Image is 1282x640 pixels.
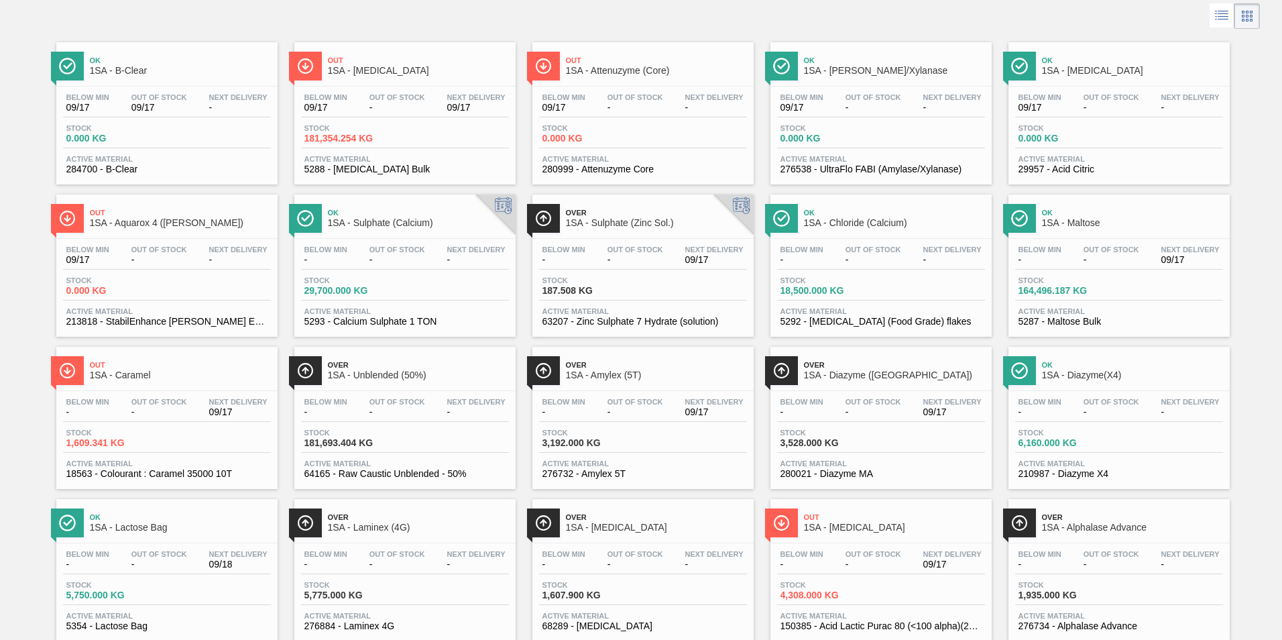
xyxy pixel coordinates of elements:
span: Stock [1018,276,1112,284]
span: - [209,103,268,113]
span: Stock [1018,124,1112,132]
span: 5,775.000 KG [304,590,398,600]
img: Ícone [297,515,314,531]
span: 09/17 [1161,255,1220,265]
span: Out Of Stock [1084,550,1139,558]
span: Below Min [66,93,109,101]
span: 09/17 [542,103,585,113]
a: ÍconeOk1SA - Sulphate (Calcium)Below Min-Out Of Stock-Next Delivery-Stock29,700.000 KGActive Mate... [284,184,522,337]
a: ÍconeOut1SA - CaramelBelow Min-Out Of Stock-Next Delivery09/17Stock1,609.341 KGActive Material185... [46,337,284,489]
span: Active Material [66,155,268,163]
span: Below Min [1018,398,1061,406]
span: - [447,407,506,417]
span: 09/17 [923,559,982,570]
a: ÍconeOut1SA - Aquarox 4 ([PERSON_NAME])Below Min09/17Out Of Stock-Next Delivery-Stock0.000 KGActi... [46,184,284,337]
span: 09/17 [447,103,506,113]
span: Active Material [66,307,268,315]
span: Next Delivery [1161,93,1220,101]
span: - [447,255,506,265]
span: - [304,559,347,570]
span: Ok [90,56,271,64]
span: Next Delivery [1161,550,1220,558]
span: 63207 - Zinc Sulphate 7 Hydrate (solution) [542,317,744,327]
span: 3,528.000 KG [780,438,874,448]
span: Out Of Stock [607,398,663,406]
span: Out Of Stock [369,398,425,406]
span: Ok [1042,209,1223,217]
span: Next Delivery [685,246,744,254]
span: Out [566,56,747,64]
span: Over [1042,513,1223,521]
img: Ícone [773,362,790,379]
span: - [1084,103,1139,113]
span: Stock [780,581,874,589]
span: - [607,407,663,417]
span: 29,700.000 KG [304,286,398,296]
a: ÍconeOut1SA - [MEDICAL_DATA]Below Min09/17Out Of Stock-Next Delivery09/17Stock181,354.254 KGActiv... [284,32,522,184]
span: Next Delivery [447,246,506,254]
img: Ícone [773,515,790,531]
span: - [209,255,268,265]
a: ÍconeOk1SA - [MEDICAL_DATA]Below Min09/17Out Of Stock-Next Delivery-Stock0.000 KGActive Material2... [998,32,1236,184]
span: 09/17 [1018,103,1061,113]
span: Below Min [66,398,109,406]
span: Stock [780,276,874,284]
span: Out [804,513,985,521]
a: ÍconeOk1SA - Diazyme(X4)Below Min-Out Of Stock-Next Delivery-Stock6,160.000 KGActive Material2109... [998,337,1236,489]
img: Ícone [59,515,76,531]
span: Out [90,209,271,217]
span: 1SA - Aquarox 4 (Rosemary) [90,218,271,228]
span: Stock [304,124,398,132]
span: Stock [304,276,398,284]
span: 1SA - Maltose [1042,218,1223,228]
a: ÍconeOver1SA - Amylex (5T)Below Min-Out Of Stock-Next Delivery09/17Stock3,192.000 KGActive Materi... [522,337,760,489]
span: Active Material [66,612,268,620]
span: 1SA - Sulphate (Calcium) [328,218,509,228]
span: Next Delivery [209,93,268,101]
span: Out Of Stock [846,550,901,558]
span: 1,607.900 KG [542,590,636,600]
span: Next Delivery [685,93,744,101]
span: 09/17 [304,103,347,113]
span: Below Min [780,550,823,558]
span: Next Delivery [685,398,744,406]
span: Out Of Stock [369,93,425,101]
span: Next Delivery [685,550,744,558]
span: Ok [804,56,985,64]
span: Below Min [304,398,347,406]
span: - [131,407,187,417]
span: Active Material [304,307,506,315]
span: Active Material [780,155,982,163]
div: Card Vision [1234,3,1260,29]
span: 181,354.254 KG [304,134,398,144]
span: 09/17 [780,103,823,113]
span: 09/17 [685,407,744,417]
span: 0.000 KG [66,286,160,296]
span: 187.508 KG [542,286,636,296]
span: Out Of Stock [846,93,901,101]
a: ÍconeOut1SA - Attenuzyme (Core)Below Min09/17Out Of Stock-Next Delivery-Stock0.000 KGActive Mater... [522,32,760,184]
a: ÍconeOk1SA - Chloride (Calcium)Below Min-Out Of Stock-Next Delivery-Stock18,500.000 KGActive Mate... [760,184,998,337]
span: Active Material [304,612,506,620]
span: Next Delivery [209,246,268,254]
span: - [846,255,901,265]
span: Out Of Stock [607,93,663,101]
span: - [846,559,901,570]
span: - [1018,255,1061,265]
span: 276884 - Laminex 4G [304,621,506,631]
span: Active Material [542,460,744,468]
img: Ícone [59,210,76,227]
span: 0.000 KG [66,134,160,144]
span: Over [566,209,747,217]
span: Over [566,513,747,521]
span: 1SA - Lactose Bag [90,523,271,533]
span: - [131,255,187,265]
span: Below Min [304,246,347,254]
span: - [542,255,585,265]
span: Stock [66,581,160,589]
span: - [66,407,109,417]
span: - [1161,559,1220,570]
span: 0.000 KG [542,134,636,144]
span: Stock [542,429,636,437]
span: Next Delivery [923,246,982,254]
